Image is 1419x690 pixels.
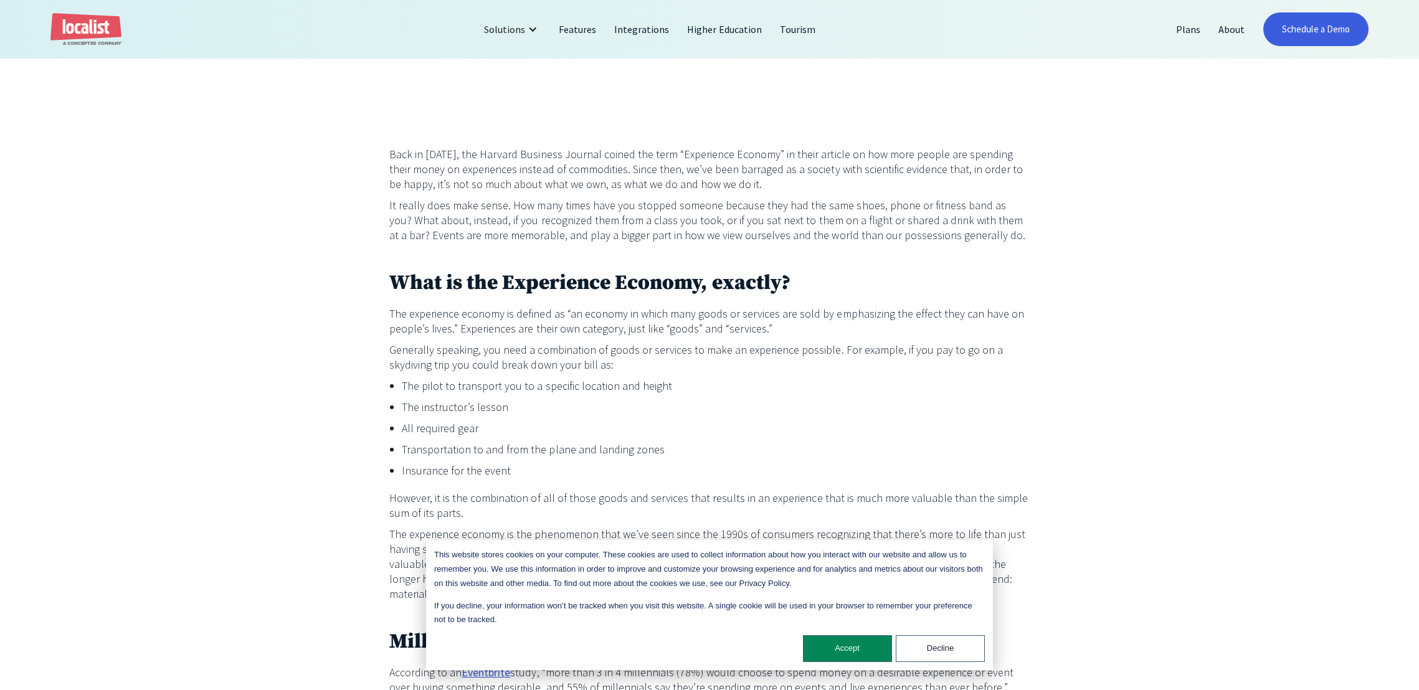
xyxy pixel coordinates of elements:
[605,14,678,44] a: Integrations
[426,540,993,670] div: Cookie banner
[389,306,1030,336] p: The experience economy is defined as “an economy in which many goods or services are sold by emph...
[678,14,771,44] a: Higher Education
[402,442,1030,457] li: Transportation to and from the plane and landing zones
[389,629,1030,656] h2: Millennials are leading the charge
[550,14,605,44] a: Features
[50,13,121,46] a: home
[1263,12,1368,46] a: Schedule a Demo
[434,548,985,590] p: This website stores cookies on your computer. These cookies are used to collect information about...
[402,379,1030,394] li: The pilot to transport you to a specific location and height
[896,635,985,662] button: Decline
[1167,14,1210,44] a: Plans
[803,635,892,662] button: Accept
[389,343,1030,372] p: Generally speaking, you need a combination of goods or services to make an experience possible. F...
[402,463,1030,478] li: Insurance for the event
[434,599,985,628] p: If you decline, your information won’t be tracked when you visit this website. A single cookie wi...
[484,22,525,37] div: Solutions
[389,198,1030,243] p: It really does make sense. How many times have you stopped someone because they had the same shoe...
[402,421,1030,436] li: All required gear
[389,147,1030,192] p: Back in [DATE], the Harvard Business Journal coined the term “Experience Economy” in their articl...
[771,14,825,44] a: Tourism
[402,400,1030,415] li: The instructor’s lesson
[462,665,510,680] a: Eventbrite
[389,527,1030,602] p: The experience economy is the phenomenon that we’ve seen since the 1990s of consumers recognizing...
[1210,14,1254,44] a: About
[389,270,1030,297] h2: What is the Experience Economy, exactly?
[389,491,1030,521] p: However, it is the combination of all of those goods and services that results in an experience t...
[389,249,1030,264] p: ‍
[389,608,1030,623] p: ‍
[475,14,550,44] div: Solutions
